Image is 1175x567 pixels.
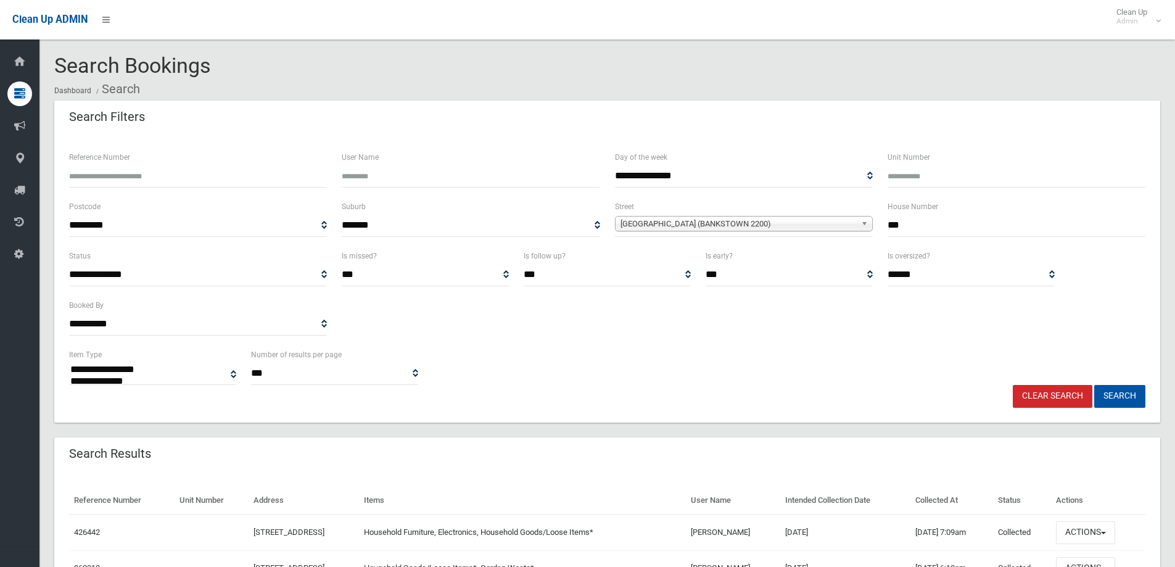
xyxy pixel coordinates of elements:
[54,53,211,78] span: Search Bookings
[686,487,780,515] th: User Name
[359,515,686,550] td: Household Furniture, Electronics, Household Goods/Loose Items*
[69,249,91,263] label: Status
[620,217,856,231] span: [GEOGRAPHIC_DATA] (BANKSTOWN 2200)
[615,200,634,213] label: Street
[1116,17,1147,26] small: Admin
[910,487,993,515] th: Collected At
[888,200,938,213] label: House Number
[1051,487,1145,515] th: Actions
[175,487,249,515] th: Unit Number
[342,249,377,263] label: Is missed?
[359,487,686,515] th: Items
[1094,385,1145,408] button: Search
[249,487,359,515] th: Address
[706,249,733,263] label: Is early?
[254,528,324,537] a: [STREET_ADDRESS]
[910,515,993,550] td: [DATE] 7:09am
[686,515,780,550] td: [PERSON_NAME]
[1056,521,1115,544] button: Actions
[69,151,130,164] label: Reference Number
[780,487,910,515] th: Intended Collection Date
[69,487,175,515] th: Reference Number
[251,348,342,362] label: Number of results per page
[342,151,379,164] label: User Name
[888,249,930,263] label: Is oversized?
[1110,7,1160,26] span: Clean Up
[524,249,566,263] label: Is follow up?
[54,442,166,466] header: Search Results
[888,151,930,164] label: Unit Number
[12,14,88,25] span: Clean Up ADMIN
[780,515,910,550] td: [DATE]
[69,299,104,312] label: Booked By
[615,151,667,164] label: Day of the week
[74,528,100,537] a: 426442
[342,200,366,213] label: Suburb
[993,487,1051,515] th: Status
[993,515,1051,550] td: Collected
[69,200,101,213] label: Postcode
[54,86,91,95] a: Dashboard
[69,348,102,362] label: Item Type
[54,105,160,129] header: Search Filters
[1013,385,1092,408] a: Clear Search
[93,78,140,101] li: Search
